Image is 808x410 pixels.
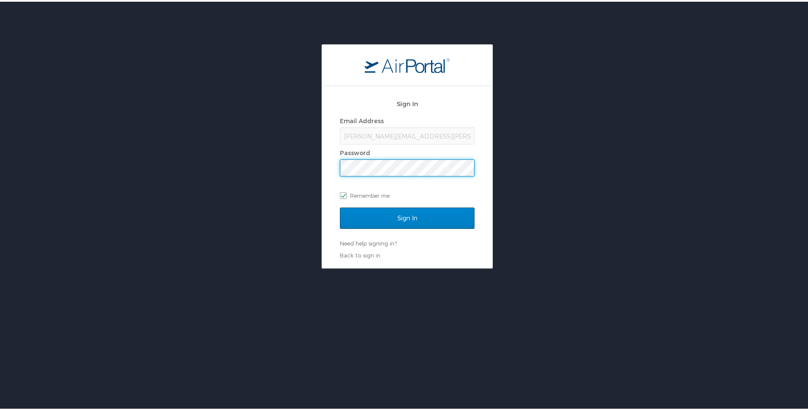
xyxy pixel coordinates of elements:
input: Sign In [340,206,474,227]
label: Remember me [340,188,474,200]
h2: Sign In [340,97,474,107]
a: Need help signing in? [340,238,397,245]
label: Password [340,147,370,155]
img: logo [365,56,450,71]
a: Back to sign in [340,250,380,257]
label: Email Address [340,115,384,123]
